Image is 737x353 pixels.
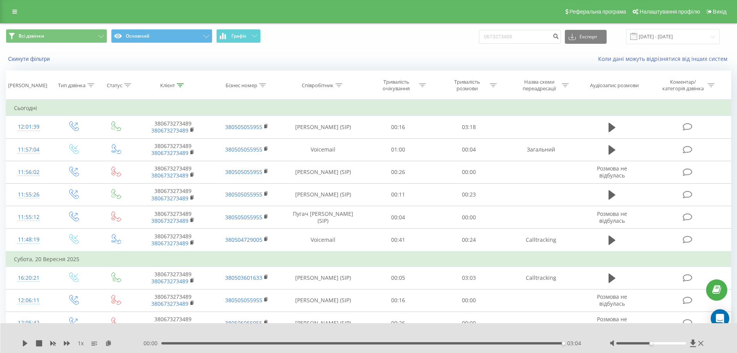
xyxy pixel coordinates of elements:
span: Вихід [713,9,727,15]
td: 380673273489 [136,229,210,251]
td: 00:26 [363,312,434,334]
td: 380673273489 [136,206,210,229]
td: 03:18 [434,116,504,138]
a: 380505055955 [225,296,262,304]
a: 380505055955 [225,168,262,176]
td: 00:16 [363,116,434,138]
span: Реферальна програма [569,9,626,15]
div: 11:48:19 [14,232,44,247]
span: Всі дзвінки [19,33,44,39]
span: Розмова не відбулась [597,315,627,330]
span: Розмова не відбулась [597,165,627,179]
td: [PERSON_NAME] (SIP) [284,116,363,138]
button: Всі дзвінки [6,29,107,43]
div: 11:56:02 [14,165,44,180]
td: 380673273489 [136,312,210,334]
td: 01:00 [363,138,434,161]
span: Налаштування профілю [640,9,700,15]
button: Скинути фільтри [6,55,54,62]
a: 380673273489 [151,172,188,179]
a: 380505055955 [225,123,262,131]
td: 00:04 [434,138,504,161]
td: 380673273489 [136,116,210,138]
div: Аудіозапис розмови [590,82,639,89]
div: 12:01:39 [14,119,44,134]
td: Пугач [PERSON_NAME] (SIP) [284,206,363,229]
td: 00:24 [434,229,504,251]
span: Розмова не відбулась [597,293,627,307]
td: Calltracking [504,267,578,289]
td: 380673273489 [136,183,210,206]
td: 00:11 [363,183,434,206]
a: 380673273489 [151,149,188,157]
td: [PERSON_NAME] (SIP) [284,161,363,183]
div: 11:55:12 [14,210,44,225]
div: Коментар/категорія дзвінка [660,79,706,92]
td: [PERSON_NAME] (SIP) [284,289,363,312]
div: Співробітник [302,82,333,89]
a: 380673273489 [151,127,188,134]
td: 00:23 [434,183,504,206]
div: 12:06:11 [14,293,44,308]
div: Статус [107,82,122,89]
td: 380673273489 [136,289,210,312]
td: [PERSON_NAME] (SIP) [284,183,363,206]
span: 00:00 [144,339,161,347]
td: [PERSON_NAME] (SIP) [284,312,363,334]
a: 380505055955 [225,319,262,327]
td: 380673273489 [136,161,210,183]
a: 380505055955 [225,146,262,153]
td: 380673273489 [136,138,210,161]
a: 380673273489 [151,323,188,330]
td: 00:00 [434,312,504,334]
div: [PERSON_NAME] [8,82,47,89]
div: Тривалість розмови [446,79,488,92]
div: Тип дзвінка [58,82,85,89]
div: Accessibility label [562,342,565,345]
td: 00:41 [363,229,434,251]
div: Назва схеми переадресації [518,79,560,92]
div: Accessibility label [650,342,653,345]
input: Пошук за номером [479,30,561,44]
td: 00:26 [363,161,434,183]
div: 16:20:21 [14,270,44,286]
td: 00:04 [363,206,434,229]
button: Експорт [565,30,607,44]
div: Open Intercom Messenger [711,309,729,328]
td: 380673273489 [136,267,210,289]
a: 380673273489 [151,300,188,307]
td: [PERSON_NAME] (SIP) [284,267,363,289]
a: 380503601633 [225,274,262,281]
div: 11:55:26 [14,187,44,202]
a: 380673273489 [151,277,188,285]
div: Бізнес номер [226,82,257,89]
td: Voicemail [284,138,363,161]
span: Графік [231,33,246,39]
td: Calltracking [504,229,578,251]
a: 380505055955 [225,214,262,221]
td: 00:00 [434,161,504,183]
div: 12:05:42 [14,315,44,331]
td: 00:16 [363,289,434,312]
span: Розмова не відбулась [597,210,627,224]
div: Тривалість очікування [376,79,417,92]
span: 1 x [78,339,84,347]
td: 00:00 [434,206,504,229]
td: Voicemail [284,229,363,251]
button: Графік [216,29,261,43]
a: 380505055955 [225,191,262,198]
a: 380673273489 [151,195,188,202]
td: Сьогодні [6,100,731,116]
td: 03:03 [434,267,504,289]
a: Коли дані можуть відрізнятися вiд інших систем [598,55,731,62]
button: Основний [111,29,212,43]
td: 00:00 [434,289,504,312]
a: 380504729005 [225,236,262,243]
a: 380673273489 [151,239,188,247]
td: 00:05 [363,267,434,289]
span: 03:04 [567,339,581,347]
td: Субота, 20 Вересня 2025 [6,251,731,267]
div: Клієнт [160,82,175,89]
td: Загальний [504,138,578,161]
a: 380673273489 [151,217,188,224]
